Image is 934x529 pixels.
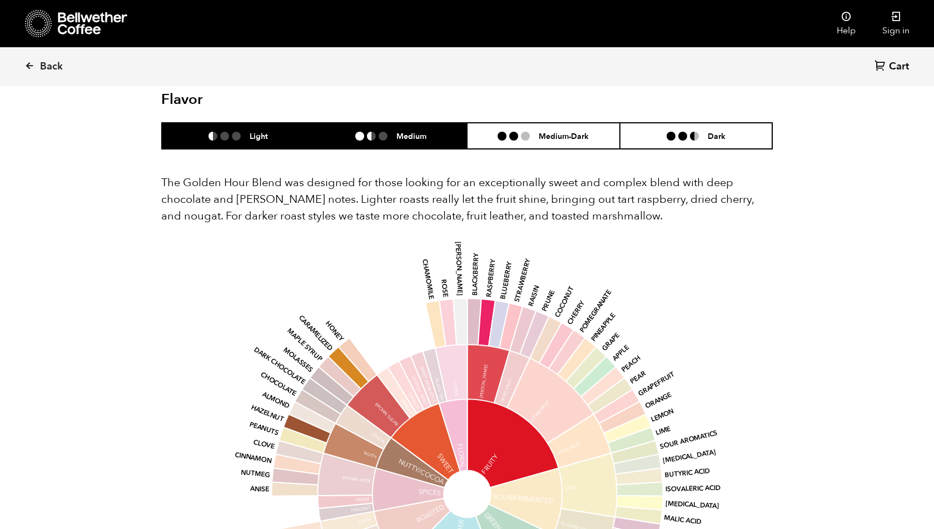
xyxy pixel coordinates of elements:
[40,60,63,73] span: Back
[161,91,365,108] h2: Flavor
[161,174,773,224] p: The Golden Hour Blend was designed for those looking for an exceptionally sweet and complex blend...
[708,131,726,141] h6: Dark
[396,131,426,141] h6: Medium
[889,60,909,73] span: Cart
[539,131,589,141] h6: Medium-Dark
[875,59,912,74] a: Cart
[250,131,268,141] h6: Light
